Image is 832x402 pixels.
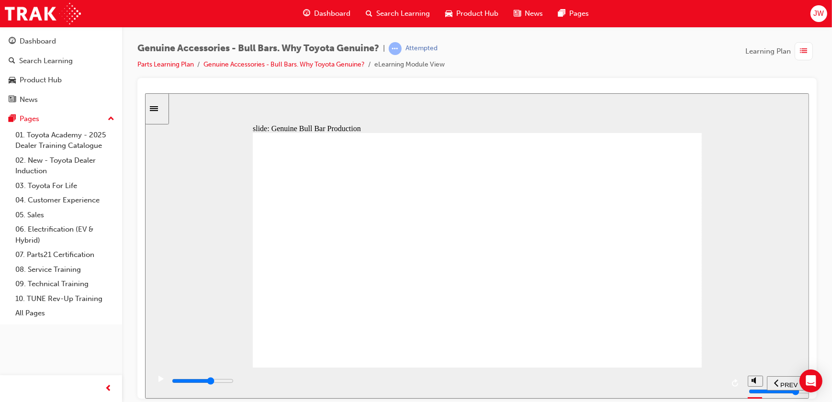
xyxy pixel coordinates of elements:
[5,274,598,305] div: playback controls
[303,8,310,20] span: guage-icon
[108,113,114,125] span: up-icon
[9,57,15,66] span: search-icon
[603,274,617,305] div: misc controls
[20,36,56,47] div: Dashboard
[11,262,118,277] a: 08. Service Training
[374,59,445,70] li: eLearning Module View
[389,42,402,55] span: learningRecordVerb_ATTEMPT-icon
[4,52,118,70] a: Search Learning
[11,128,118,153] a: 01. Toyota Academy - 2025 Dealer Training Catalogue
[383,43,385,54] span: |
[5,3,81,24] img: Trak
[314,8,350,19] span: Dashboard
[506,4,551,23] a: news-iconNews
[745,42,817,60] button: Learning Plan
[4,31,118,110] button: DashboardSearch LearningProduct HubNews
[445,8,452,20] span: car-icon
[9,115,16,123] span: pages-icon
[810,5,827,22] button: JW
[569,8,589,19] span: Pages
[514,8,521,20] span: news-icon
[11,179,118,193] a: 03. Toyota For Life
[137,60,194,68] a: Parts Learning Plan
[358,4,438,23] a: search-iconSearch Learning
[5,282,21,298] button: play/pause
[27,284,89,291] input: slide progress
[11,291,118,306] a: 10. TUNE Rev-Up Training
[9,37,16,46] span: guage-icon
[745,46,791,57] span: Learning Plan
[11,222,118,247] a: 06. Electrification (EV & Hybrid)
[137,43,379,54] span: Genuine Accessories - Bull Bars. Why Toyota Genuine?
[9,76,16,85] span: car-icon
[203,60,365,68] a: Genuine Accessories - Bull Bars. Why Toyota Genuine?
[800,45,808,57] span: list-icon
[20,75,62,86] div: Product Hub
[105,383,112,395] span: prev-icon
[9,96,16,104] span: news-icon
[11,306,118,321] a: All Pages
[525,8,543,19] span: News
[4,33,118,50] a: Dashboard
[366,8,372,20] span: search-icon
[11,193,118,208] a: 04. Customer Experience
[4,91,118,109] a: News
[4,110,118,128] button: Pages
[405,44,438,53] div: Attempted
[551,4,596,23] a: pages-iconPages
[4,71,118,89] a: Product Hub
[11,247,118,262] a: 07. Parts21 Certification
[456,8,498,19] span: Product Hub
[19,56,73,67] div: Search Learning
[584,283,598,297] button: replay
[11,208,118,223] a: 05. Sales
[20,113,39,124] div: Pages
[295,4,358,23] a: guage-iconDashboard
[635,288,652,295] span: PREV
[438,4,506,23] a: car-iconProduct Hub
[20,94,38,105] div: News
[603,282,618,293] button: volume
[558,8,565,20] span: pages-icon
[622,274,660,305] nav: slide navigation
[813,8,824,19] span: JW
[11,277,118,291] a: 09. Technical Training
[11,153,118,179] a: 02. New - Toyota Dealer Induction
[376,8,430,19] span: Search Learning
[604,294,665,302] input: volume
[622,283,660,297] button: previous
[799,369,822,392] div: Open Intercom Messenger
